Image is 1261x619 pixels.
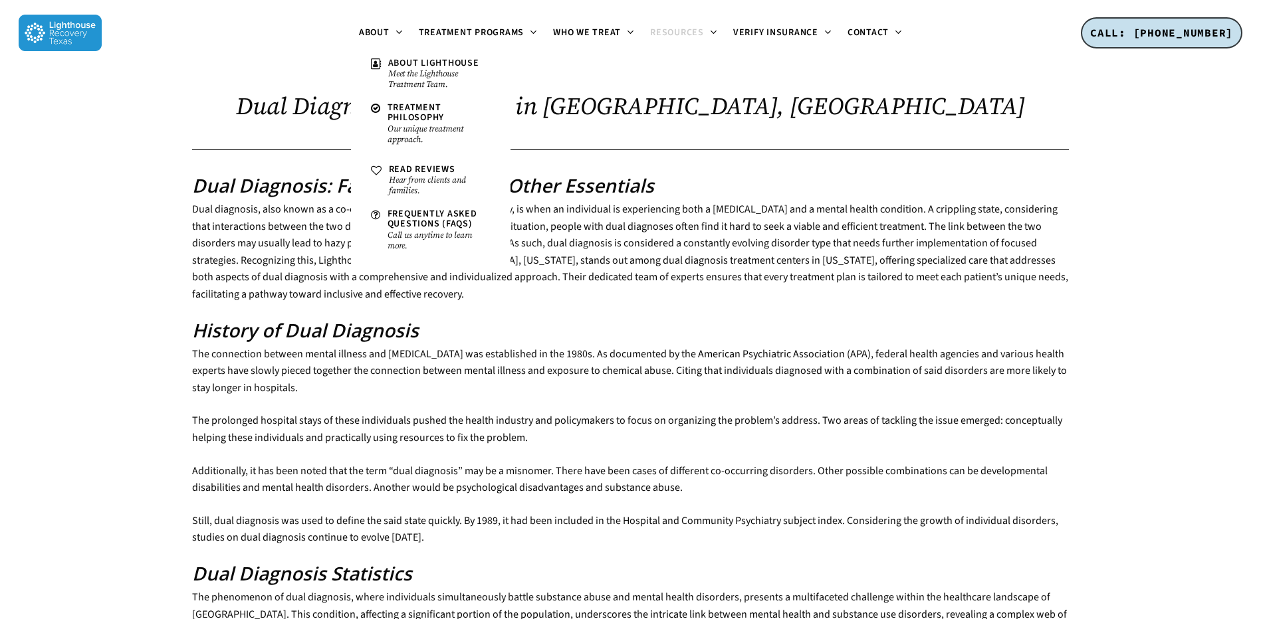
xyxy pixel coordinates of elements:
a: Frequently Asked Questions (FAQs)Call us anytime to learn more. [364,203,497,258]
a: Verify Insurance [725,28,840,39]
a: Read ReviewsHear from clients and families. [364,158,497,203]
span: Contact [848,26,889,39]
a: Treatment PhilosophyOur unique treatment approach. [364,96,497,151]
span: Read Reviews [389,163,455,176]
b: History of Dual Diagnosis [192,317,419,343]
small: Meet the Lighthouse Treatment Team. [388,68,491,90]
span: Who We Treat [553,26,621,39]
span: Resources [650,26,704,39]
a: Resources [642,28,725,39]
span: About Lighthouse [388,56,479,70]
b: Dual Diagnosis: Facts, Studies, and Other Essentials [192,173,654,198]
a: About LighthouseMeet the Lighthouse Treatment Team. [364,52,497,96]
span: American Psychiatric Association (APA) [698,347,871,361]
span: Still, dual diagnosis was used to define the said state quickly. By 1989, it had been included in... [192,513,1058,545]
small: Our unique treatment approach. [388,124,491,145]
span: Treatment Philosophy [388,101,445,124]
span: The prolonged hospital stays of these individuals pushed the health industry and policymakers to ... [192,413,1062,445]
span: The connection between mental illness and [MEDICAL_DATA] was established in the 1980s. As documen... [192,347,696,361]
img: Lighthouse Recovery Texas [19,15,102,51]
a: Contact [840,28,910,39]
a: American Psychiatric Association (APA) [696,347,871,361]
span: , federal health agencies and various health experts have slowly pieced together the connection b... [192,347,1067,395]
b: Dual Diagnosis Statistics [192,561,412,586]
small: Call us anytime to learn more. [388,230,491,251]
span: Verify Insurance [733,26,818,39]
span: Treatment Programs [419,26,524,39]
span: About [359,26,390,39]
span: CALL: [PHONE_NUMBER] [1090,26,1233,39]
span: Additionally, it has been noted that the term “dual diagnosis” may be a misnomer. There have been... [192,464,1048,495]
a: Treatment Programs [411,28,546,39]
h1: Dual Diagnosis Treatment in [GEOGRAPHIC_DATA], [GEOGRAPHIC_DATA] [192,92,1069,120]
a: About [351,28,411,39]
span: Dual diagnosis, also known as a co-occurring disorder and co-morbidity, is when an individual is ... [192,202,1068,302]
a: Who We Treat [545,28,642,39]
small: Hear from clients and families. [389,175,491,196]
span: Frequently Asked Questions (FAQs) [388,207,477,230]
a: CALL: [PHONE_NUMBER] [1081,17,1242,49]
